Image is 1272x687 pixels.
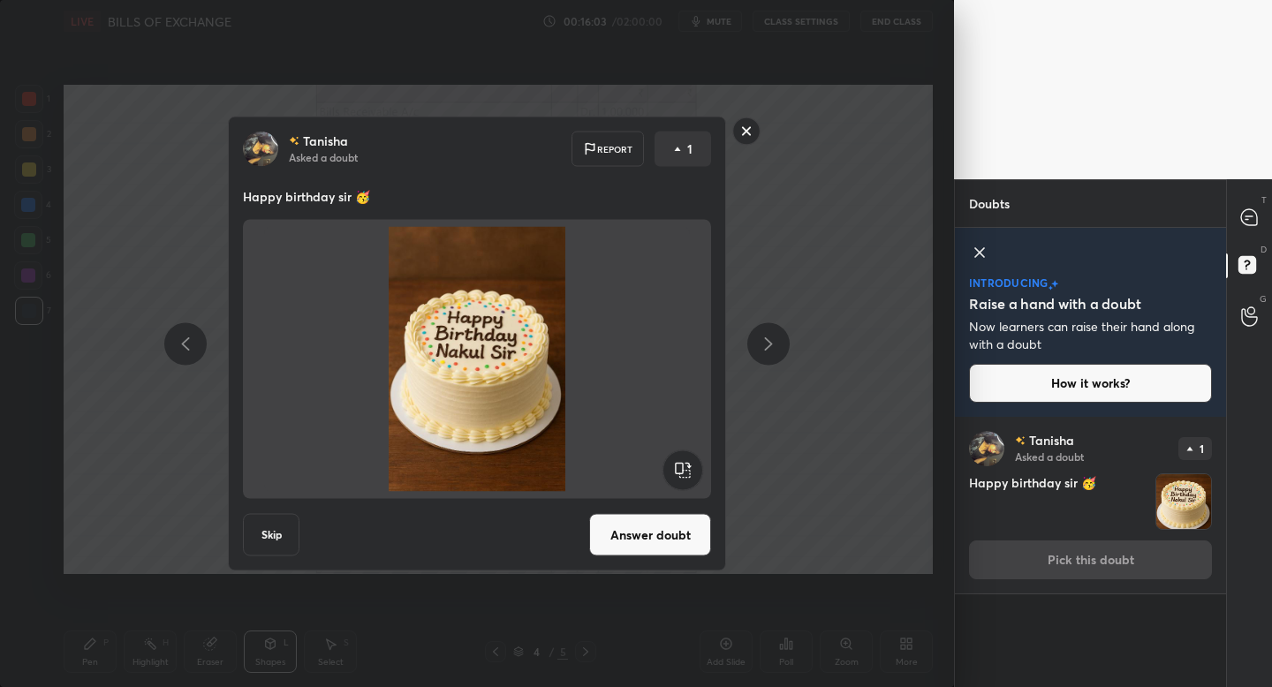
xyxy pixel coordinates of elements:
p: Asked a doubt [289,150,358,164]
img: no-rating-badge.077c3623.svg [1015,435,1026,445]
img: large-star.026637fe.svg [1051,280,1058,288]
img: no-rating-badge.077c3623.svg [289,136,299,146]
p: 1 [1200,443,1204,454]
img: 1759221865QC4IJA.JPEG [264,227,690,492]
div: grid [955,417,1226,687]
p: Now learners can raise their hand along with a doubt [969,318,1212,353]
h5: Raise a hand with a doubt [969,293,1141,314]
h4: Happy birthday sir 🥳 [969,473,1148,530]
button: Skip [243,514,299,556]
button: Answer doubt [589,514,711,556]
img: 2d9fefef08a24784ad6a1e053b2582c9.jpg [969,431,1004,466]
button: How it works? [969,364,1212,403]
p: Doubts [955,180,1024,227]
p: T [1261,193,1267,207]
p: D [1261,243,1267,256]
p: G [1260,292,1267,306]
p: introducing [969,277,1049,288]
img: 1759221865QC4IJA.JPEG [1156,474,1211,529]
p: Asked a doubt [1015,449,1084,464]
p: Tanisha [1029,434,1074,448]
p: Tanisha [303,134,348,148]
img: 2d9fefef08a24784ad6a1e053b2582c9.jpg [243,132,278,167]
p: Happy birthday sir 🥳 [243,188,711,206]
div: Report [572,132,644,167]
p: 1 [687,140,693,158]
img: small-star.76a44327.svg [1049,285,1053,291]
